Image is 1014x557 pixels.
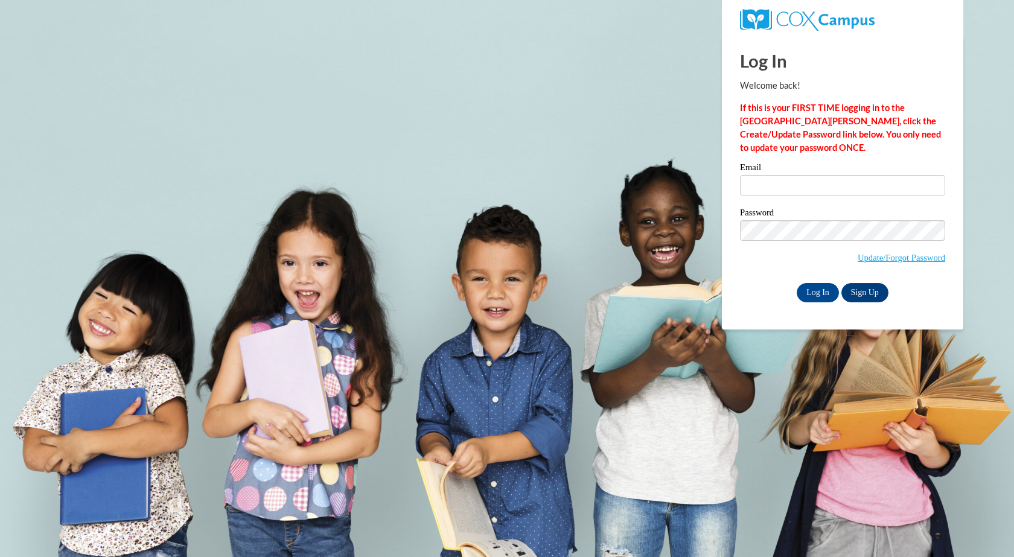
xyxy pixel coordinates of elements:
a: COX Campus [740,14,875,24]
label: Password [740,208,945,220]
a: Update/Forgot Password [858,253,945,263]
p: Welcome back! [740,79,945,92]
h1: Log In [740,48,945,73]
input: Log In [797,283,839,302]
a: Sign Up [841,283,888,302]
img: COX Campus [740,9,875,31]
strong: If this is your FIRST TIME logging in to the [GEOGRAPHIC_DATA][PERSON_NAME], click the Create/Upd... [740,103,941,153]
label: Email [740,163,945,175]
